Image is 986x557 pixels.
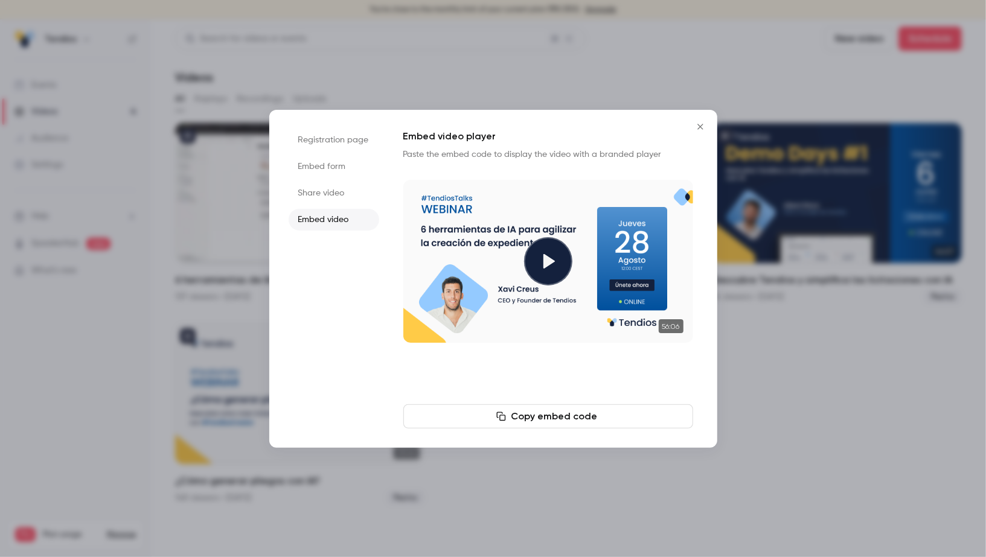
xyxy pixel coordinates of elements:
button: Close [688,115,712,139]
h1: Embed video player [403,129,693,144]
li: Share video [289,182,379,204]
li: Embed video [289,209,379,231]
p: Paste the embed code to display the video with a branded player [403,148,693,161]
button: Play video [524,237,572,285]
li: Embed form [289,156,379,177]
section: Cover [403,180,693,343]
time: 56:06 [659,319,683,333]
li: Registration page [289,129,379,151]
button: Copy embed code [403,404,693,428]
